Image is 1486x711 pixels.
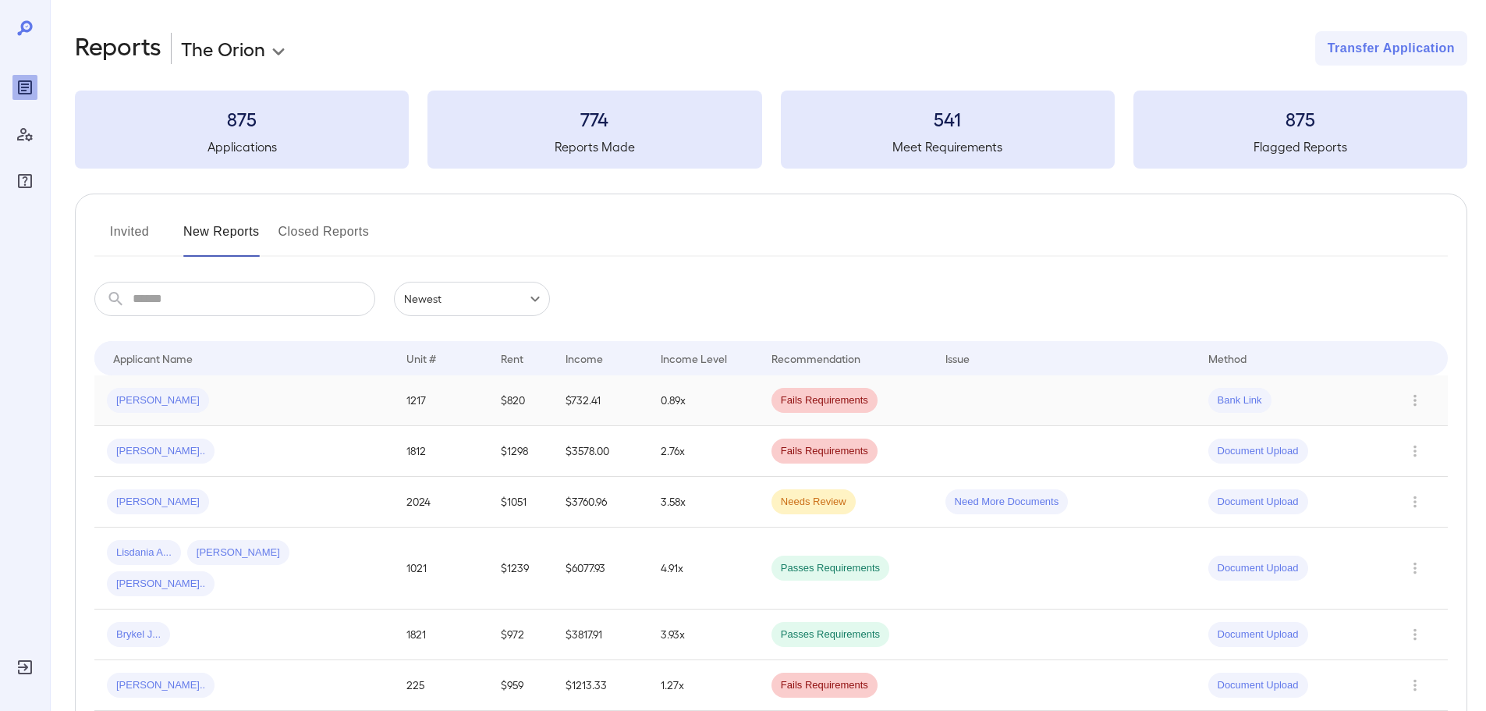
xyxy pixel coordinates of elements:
button: Invited [94,219,165,257]
span: [PERSON_NAME] [187,546,289,560]
h3: 774 [427,106,761,131]
button: Row Actions [1403,673,1427,698]
button: Row Actions [1403,388,1427,413]
div: Newest [394,282,550,316]
h5: Meet Requirements [781,137,1115,156]
h5: Reports Made [427,137,761,156]
td: 1812 [394,426,489,477]
span: Bank Link [1208,393,1271,408]
td: 3.93x [648,610,759,660]
div: Rent [501,349,526,368]
span: Fails Requirements [771,393,878,408]
td: 3.58x [648,477,759,528]
div: Income [566,349,603,368]
div: Unit # [406,349,436,368]
div: Income Level [661,349,727,368]
span: Document Upload [1208,561,1308,576]
div: Applicant Name [113,349,193,368]
span: Document Upload [1208,627,1308,642]
td: $1213.33 [553,660,648,711]
span: Passes Requirements [771,561,889,576]
div: Log Out [12,655,37,680]
span: [PERSON_NAME] [107,393,209,408]
td: 1217 [394,375,489,426]
td: $732.41 [553,375,648,426]
span: [PERSON_NAME].. [107,577,215,592]
td: 1821 [394,610,489,660]
td: $1051 [488,477,553,528]
summary: 875Applications774Reports Made541Meet Requirements875Flagged Reports [75,91,1467,169]
span: Document Upload [1208,495,1308,510]
span: [PERSON_NAME].. [107,678,215,693]
div: FAQ [12,169,37,194]
span: [PERSON_NAME].. [107,444,215,459]
td: 4.91x [648,528,759,610]
h5: Applications [75,137,409,156]
td: $3817.91 [553,610,648,660]
td: 2024 [394,477,489,528]
div: Manage Users [12,122,37,147]
span: Need More Documents [945,495,1069,510]
p: The Orion [181,36,265,61]
div: Method [1208,349,1247,368]
td: 1021 [394,528,489,610]
td: $3760.96 [553,477,648,528]
h3: 875 [75,106,409,131]
div: Issue [945,349,970,368]
button: Row Actions [1403,489,1427,514]
span: [PERSON_NAME] [107,495,209,510]
span: Document Upload [1208,678,1308,693]
div: Reports [12,75,37,100]
td: $820 [488,375,553,426]
td: $972 [488,610,553,660]
button: Row Actions [1403,439,1427,464]
td: 0.89x [648,375,759,426]
td: $959 [488,660,553,711]
h3: 875 [1133,106,1467,131]
button: Closed Reports [278,219,370,257]
td: $6077.93 [553,528,648,610]
button: Transfer Application [1315,31,1467,66]
div: Recommendation [771,349,860,368]
td: $3578.00 [553,426,648,477]
button: Row Actions [1403,622,1427,647]
button: Row Actions [1403,556,1427,581]
h3: 541 [781,106,1115,131]
span: Fails Requirements [771,678,878,693]
span: Document Upload [1208,444,1308,459]
h2: Reports [75,31,161,66]
span: Needs Review [771,495,856,510]
h5: Flagged Reports [1133,137,1467,156]
td: 225 [394,660,489,711]
button: New Reports [183,219,260,257]
span: Passes Requirements [771,627,889,642]
td: 2.76x [648,426,759,477]
td: $1298 [488,426,553,477]
span: Brykel J... [107,627,170,642]
span: Lisdania A... [107,546,181,560]
td: 1.27x [648,660,759,711]
td: $1239 [488,528,553,610]
span: Fails Requirements [771,444,878,459]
